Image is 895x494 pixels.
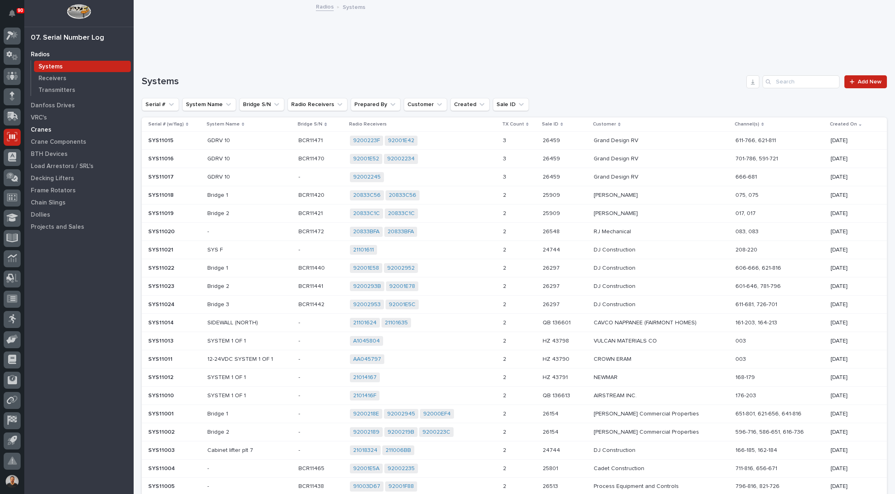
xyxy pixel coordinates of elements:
[831,137,874,144] p: [DATE]
[831,319,874,326] p: [DATE]
[142,223,887,241] tr: SYS11020SYS11020 -BCR11472BCR11472 20833BFA 20833BFA 22 2654826548 RJ Mechanical083, 083[DATE]
[353,447,377,454] a: 21018324
[735,283,824,290] p: 601-646, 781-796
[4,5,21,22] button: Notifications
[24,99,134,111] a: Danfoss Drives
[31,51,50,58] p: Radios
[31,211,50,219] p: Dollies
[735,374,824,381] p: 168-179
[207,247,292,253] p: SYS F
[298,391,302,399] p: -
[31,61,134,72] a: Systems
[543,172,562,181] p: 26459
[31,126,51,134] p: Cranes
[503,354,508,363] p: 2
[24,196,134,209] a: Chain Slings
[298,373,302,381] p: -
[543,427,560,436] p: 26154
[207,411,292,417] p: Bridge 1
[148,318,175,326] p: SYS11014
[31,163,94,170] p: Load Arrestors / SRL's
[142,405,887,423] tr: SYS11001SYS11001 Bridge 1-- 9200218E 92002945 92000EF4 22 2615426154 [PERSON_NAME] Commercial Pro...
[207,174,292,181] p: GDRV 10
[543,373,569,381] p: HZ 43791
[763,75,840,88] input: Search
[503,464,508,472] p: 2
[24,111,134,123] a: VRC's
[594,301,729,308] p: DJ Construction
[385,319,408,326] a: 21101635
[142,186,887,204] tr: SYS11018SYS11018 Bridge 1BCR11420BCR11420 20833C56 20833C56 22 2590925909 [PERSON_NAME]075, 075[D...
[142,368,887,386] tr: SYS11012SYS11012 SYSTEM 1 OF 1-- 21014167 22 HZ 43791HZ 43791 NEWMAR168-179[DATE]
[543,209,562,217] p: 25909
[831,283,874,290] p: [DATE]
[148,391,175,399] p: SYS11010
[353,338,380,345] a: A1045804
[594,283,729,290] p: DJ Construction
[503,336,508,345] p: 2
[543,464,560,472] p: 25801
[594,228,729,235] p: RJ Mechanical
[298,318,302,326] p: -
[351,98,401,111] button: Prepared By
[298,120,322,129] p: Bridge S/N
[386,447,411,454] a: 211006BB
[388,483,414,490] a: 92001F88
[298,209,324,217] p: BCR11421
[31,84,134,96] a: Transmitters
[148,190,175,199] p: SYS11018
[858,79,882,85] span: Add New
[389,192,416,199] a: 20833C56
[594,356,729,363] p: CROWN ERAM
[31,175,74,182] p: Decking Lifters
[148,409,175,417] p: SYS11001
[389,301,416,308] a: 92001E5C
[831,210,874,217] p: [DATE]
[148,136,175,144] p: SYS11015
[353,301,381,308] a: 92002953
[142,332,887,350] tr: SYS11013SYS11013 SYSTEM 1 OF 1-- A1045804 22 HZ 43798HZ 43798 VULCAN MATERIALS CO003[DATE]
[543,336,571,345] p: HZ 43798
[298,445,302,454] p: -
[388,465,415,472] a: 92002235
[830,120,857,129] p: Created On
[404,98,447,111] button: Customer
[182,98,236,111] button: System Name
[735,210,824,217] p: 017, 017
[594,265,729,272] p: DJ Construction
[148,300,176,308] p: SYS11024
[31,72,134,84] a: Receivers
[142,241,887,259] tr: SYS11021SYS11021 SYS F-- 21101611 22 2474424744 DJ Construction208-220[DATE]
[594,210,729,217] p: [PERSON_NAME]
[594,392,729,399] p: AIRSTREAM INC.
[142,98,179,111] button: Serial #
[543,136,562,144] p: 26459
[67,4,91,19] img: Workspace Logo
[735,338,824,345] p: 003
[503,409,508,417] p: 2
[298,336,302,345] p: -
[207,319,292,326] p: SIDEWALL (NORTH)
[24,184,134,196] a: Frame Rotators
[387,411,415,417] a: 92002945
[831,228,874,235] p: [DATE]
[503,281,508,290] p: 2
[24,209,134,221] a: Dollies
[503,263,508,272] p: 2
[353,210,380,217] a: 20833C1C
[831,247,874,253] p: [DATE]
[543,481,560,490] p: 26513
[735,356,824,363] p: 003
[831,411,874,417] p: [DATE]
[18,8,23,13] p: 90
[148,464,177,472] p: SYS11004
[343,2,365,11] p: Systems
[207,356,292,363] p: 12-24VDC SYSTEM 1 OF 1
[543,227,561,235] p: 26548
[543,245,562,253] p: 24744
[31,114,47,121] p: VRC's
[298,427,302,436] p: -
[594,429,729,436] p: [PERSON_NAME] Commercial Properties
[298,354,302,363] p: -
[735,247,824,253] p: 208-220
